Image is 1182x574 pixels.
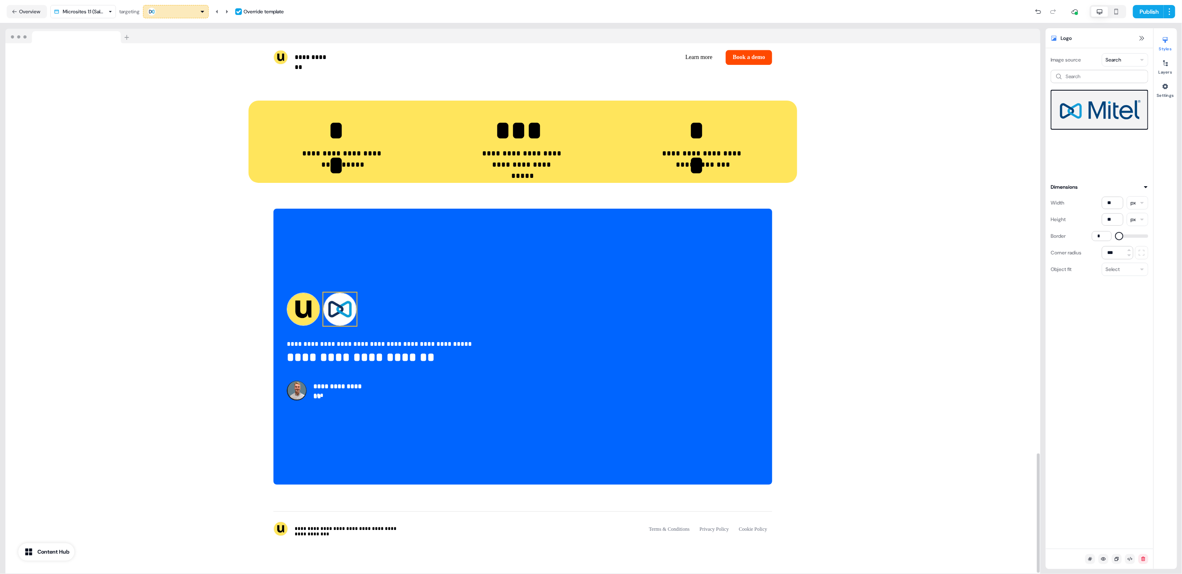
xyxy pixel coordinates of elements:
button: Dimensions [1051,183,1148,191]
div: Select [1106,265,1120,273]
div: Microsites 1:1 (Sales Play) [63,7,105,16]
img: Contact avatar [287,381,307,401]
div: px [1130,215,1136,224]
div: targeting [119,7,140,16]
div: Override template [244,7,284,16]
button: Content Hub [18,543,74,561]
button: Publish [1133,5,1164,18]
div: Width [1051,196,1064,209]
div: Corner radius [1051,246,1081,259]
img: Browser topbar [5,29,133,44]
button: Book a demo [726,50,772,65]
button: Styles [1154,33,1177,52]
button: Privacy Policy [694,522,734,537]
div: Height [1051,213,1066,226]
button: Learn more [679,50,719,65]
div: Image source [1051,53,1081,67]
button: Overview [7,5,47,18]
div: px [1130,199,1136,207]
div: Border [1051,229,1066,243]
button: Layers [1154,57,1177,75]
button: Terms & Conditions [644,522,695,537]
div: Content Hub [37,548,69,556]
div: Dimensions [1051,183,1078,191]
div: Object fit [1051,263,1071,276]
div: Search [1106,56,1121,64]
button: Select [1102,263,1148,276]
div: Terms & ConditionsPrivacy PolicyCookie Policy [644,522,773,537]
span: Logo [1061,34,1072,42]
img: mitel.com logo [1058,94,1141,126]
div: Learn moreBook a demo [526,50,772,65]
button: Cookie Policy [734,522,772,537]
button: Settings [1154,80,1177,98]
